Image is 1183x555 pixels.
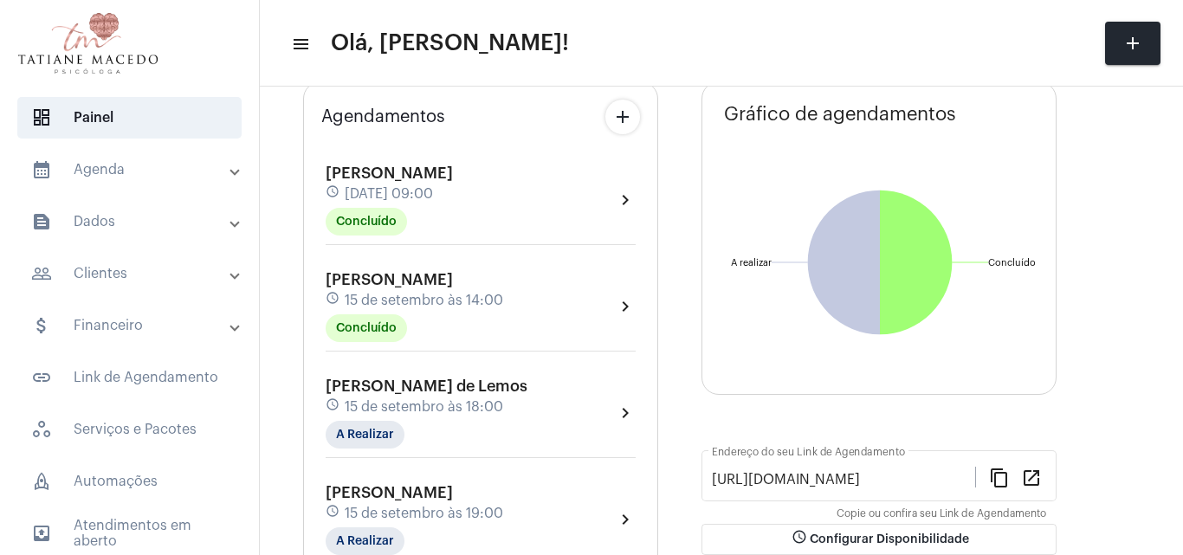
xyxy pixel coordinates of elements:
input: Link [712,472,975,487]
mat-icon: schedule [326,184,341,203]
mat-panel-title: Clientes [31,263,231,284]
mat-icon: chevron_right [615,190,636,210]
mat-panel-title: Financeiro [31,315,231,336]
span: 15 de setembro às 14:00 [345,293,503,308]
mat-icon: sidenav icon [31,315,52,336]
span: [PERSON_NAME] [326,272,453,287]
span: Painel [17,97,242,139]
text: A realizar [731,258,772,268]
span: Gráfico de agendamentos [724,104,956,125]
span: Atendimentos em aberto [17,513,242,554]
mat-icon: sidenav icon [291,34,308,55]
mat-icon: content_copy [989,467,1010,487]
mat-panel-title: Agenda [31,159,231,180]
span: [PERSON_NAME] de Lemos [326,378,527,394]
span: [PERSON_NAME] [326,485,453,500]
mat-chip: A Realizar [326,421,404,449]
img: e19876e2-e0dd-e00a-0a37-7f881691473f.png [14,9,162,78]
mat-icon: chevron_right [615,403,636,423]
button: Configurar Disponibilidade [701,524,1057,555]
mat-icon: schedule [326,397,341,416]
mat-icon: add [1122,33,1143,54]
mat-icon: sidenav icon [31,159,52,180]
mat-icon: schedule [789,529,810,550]
mat-panel-title: Dados [31,211,231,232]
span: Configurar Disponibilidade [789,533,969,545]
mat-icon: sidenav icon [31,263,52,284]
mat-icon: chevron_right [615,296,636,317]
span: [DATE] 09:00 [345,186,433,202]
mat-expansion-panel-header: sidenav iconDados [10,201,259,242]
span: 15 de setembro às 18:00 [345,399,503,415]
span: sidenav icon [31,107,52,128]
mat-icon: add [612,106,633,127]
span: Agendamentos [321,107,445,126]
text: Concluído [988,258,1036,268]
mat-chip: A Realizar [326,527,404,555]
mat-icon: schedule [326,291,341,310]
mat-chip: Concluído [326,208,407,236]
span: Serviços e Pacotes [17,409,242,450]
mat-hint: Copie ou confira seu Link de Agendamento [837,508,1046,520]
mat-chip: Concluído [326,314,407,342]
span: Automações [17,461,242,502]
mat-expansion-panel-header: sidenav iconFinanceiro [10,305,259,346]
mat-icon: sidenav icon [31,211,52,232]
span: Olá, [PERSON_NAME]! [331,29,569,57]
mat-expansion-panel-header: sidenav iconClientes [10,253,259,294]
span: [PERSON_NAME] [326,165,453,181]
span: sidenav icon [31,419,52,440]
mat-icon: chevron_right [615,509,636,530]
span: sidenav icon [31,471,52,492]
mat-icon: open_in_new [1021,467,1042,487]
span: Link de Agendamento [17,357,242,398]
span: 15 de setembro às 19:00 [345,506,503,521]
mat-expansion-panel-header: sidenav iconAgenda [10,149,259,190]
mat-icon: sidenav icon [31,367,52,388]
mat-icon: sidenav icon [31,523,52,544]
mat-icon: schedule [326,504,341,523]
